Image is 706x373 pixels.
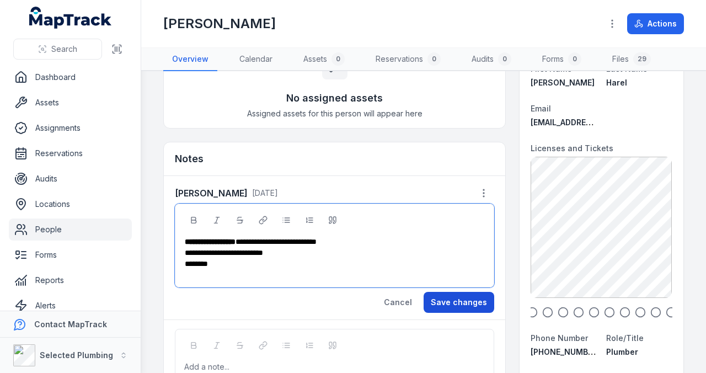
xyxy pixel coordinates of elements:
[9,66,132,88] a: Dashboard
[531,347,600,356] span: [PHONE_NUMBER]
[9,193,132,215] a: Locations
[9,295,132,317] a: Alerts
[163,48,217,71] a: Overview
[531,118,664,127] span: [EMAIL_ADDRESS][DOMAIN_NAME]
[323,211,342,230] button: Blockquote
[175,186,248,200] strong: [PERSON_NAME]
[606,333,644,343] span: Role/Title
[254,211,272,230] button: Link
[34,319,107,329] strong: Contact MapTrack
[533,48,590,71] a: Forms0
[9,142,132,164] a: Reservations
[9,92,132,114] a: Assets
[331,52,345,66] div: 0
[367,48,450,71] a: Reservations0
[427,52,441,66] div: 0
[13,39,102,60] button: Search
[175,151,204,167] h3: Notes
[531,104,551,113] span: Email
[633,52,651,66] div: 29
[627,13,684,34] button: Actions
[29,7,112,29] a: MapTrack
[207,211,226,230] button: Italic
[51,44,77,55] span: Search
[247,108,422,119] span: Assigned assets for this person will appear here
[9,168,132,190] a: Audits
[295,48,354,71] a: Assets0
[9,244,132,266] a: Forms
[424,292,494,313] button: Save changes
[231,48,281,71] a: Calendar
[9,269,132,291] a: Reports
[531,143,613,153] span: Licenses and Tickets
[606,347,638,356] span: Plumber
[252,188,278,198] time: 8/20/2025, 10:41:23 AM
[277,211,296,230] button: Bulleted List
[184,211,203,230] button: Bold
[40,350,113,360] strong: Selected Plumbing
[163,15,276,33] h1: [PERSON_NAME]
[231,211,249,230] button: Strikethrough
[252,188,278,198] span: [DATE]
[568,52,581,66] div: 0
[463,48,520,71] a: Audits0
[300,211,319,230] button: Ordered List
[377,292,419,313] button: Cancel
[603,48,660,71] a: Files29
[498,52,511,66] div: 0
[606,78,627,87] span: Harel
[286,90,383,106] h3: No assigned assets
[9,117,132,139] a: Assignments
[531,333,588,343] span: Phone Number
[9,219,132,241] a: People
[531,78,595,87] span: [PERSON_NAME]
